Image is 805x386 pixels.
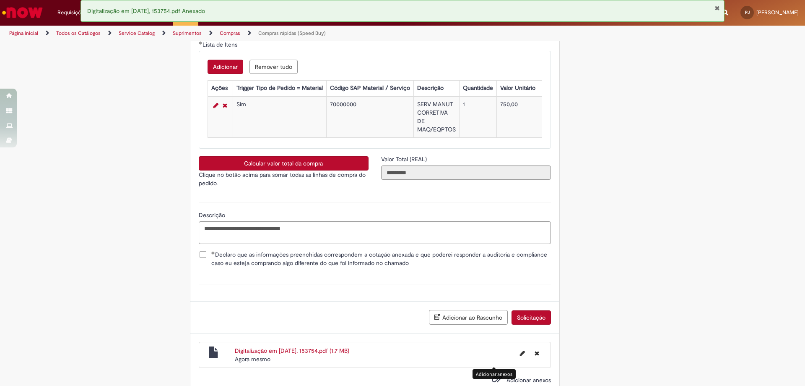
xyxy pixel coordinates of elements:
div: Adicionar anexos [473,369,516,379]
a: Todos os Catálogos [56,30,101,37]
input: Valor Total (REAL) [381,165,551,180]
ul: Trilhas de página [6,26,530,41]
span: Obrigatório Preenchido [211,251,215,255]
button: Excluir Digitalização em 24 de set. de 2025, 153754.pdf [530,347,544,360]
textarea: Descrição [199,221,551,244]
time: 30/09/2025 14:23:18 [235,355,270,363]
a: Digitalização em [DATE], 153754.pdf (1.7 MB) [235,347,349,354]
span: Adicionar anexos [506,376,551,384]
th: Código SAP Material / Serviço [326,81,413,96]
button: Editar nome de arquivo Digitalização em 24 de set. de 2025, 153754.pdf [515,347,530,360]
span: PJ [745,10,750,15]
a: Compras [220,30,240,37]
label: Somente leitura - Valor Total (REAL) [381,155,428,163]
span: Lista de Itens [203,41,239,48]
span: Declaro que as informações preenchidas correspondem a cotação anexada e que poderei responder a a... [211,250,551,267]
th: Quantidade [459,81,496,96]
th: Trigger Tipo de Pedido = Material [233,81,326,96]
button: Adicionar ao Rascunho [429,310,508,325]
p: Clique no botão acima para somar todas as linhas de compra do pedido. [199,171,369,187]
th: Descrição [413,81,459,96]
span: Agora mesmo [235,355,270,363]
button: Add a row for Lista de Itens [208,60,243,74]
a: Remover linha 1 [221,100,229,110]
td: SERV MANUT CORRETIVA DE MAQ/EQPTOS [413,97,459,138]
span: [PERSON_NAME] [756,9,799,16]
a: Suprimentos [173,30,202,37]
a: Página inicial [9,30,38,37]
span: Obrigatório Preenchido [199,41,203,45]
button: Fechar Notificação [714,5,720,11]
td: 70000000 [326,97,413,138]
span: Digitalização em [DATE], 153754.pdf Anexado [87,7,205,15]
th: Valor Total Moeda [539,81,592,96]
td: Sim [233,97,326,138]
a: Service Catalog [119,30,155,37]
a: Compras rápidas (Speed Buy) [258,30,326,37]
th: Valor Unitário [496,81,539,96]
span: Requisições [57,8,87,17]
button: Solicitação [512,310,551,325]
img: ServiceNow [1,4,44,21]
td: 750,00 [539,97,592,138]
button: Calcular valor total da compra [199,156,369,171]
a: Editar Linha 1 [211,100,221,110]
td: 750,00 [496,97,539,138]
button: Remove all rows for Lista de Itens [249,60,298,74]
span: Descrição [199,211,227,219]
th: Ações [208,81,233,96]
td: 1 [459,97,496,138]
